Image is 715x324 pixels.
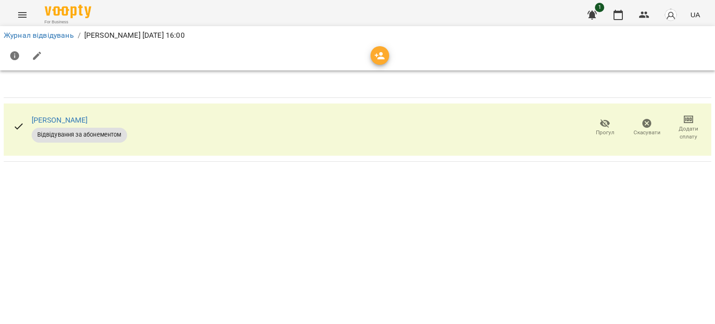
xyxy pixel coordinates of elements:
[11,4,34,26] button: Menu
[84,30,185,41] p: [PERSON_NAME] [DATE] 16:00
[634,129,661,137] span: Скасувати
[595,3,604,12] span: 1
[584,115,626,141] button: Прогул
[687,6,704,23] button: UA
[596,129,614,137] span: Прогул
[32,116,88,124] a: [PERSON_NAME]
[626,115,668,141] button: Скасувати
[45,19,91,25] span: For Business
[32,131,127,139] span: Відвідування за абонементом
[4,31,74,40] a: Журнал відвідувань
[690,10,700,20] span: UA
[668,115,709,141] button: Додати сплату
[4,30,711,41] nav: breadcrumb
[673,125,704,141] span: Додати сплату
[664,8,677,21] img: avatar_s.png
[78,30,81,41] li: /
[45,5,91,18] img: Voopty Logo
